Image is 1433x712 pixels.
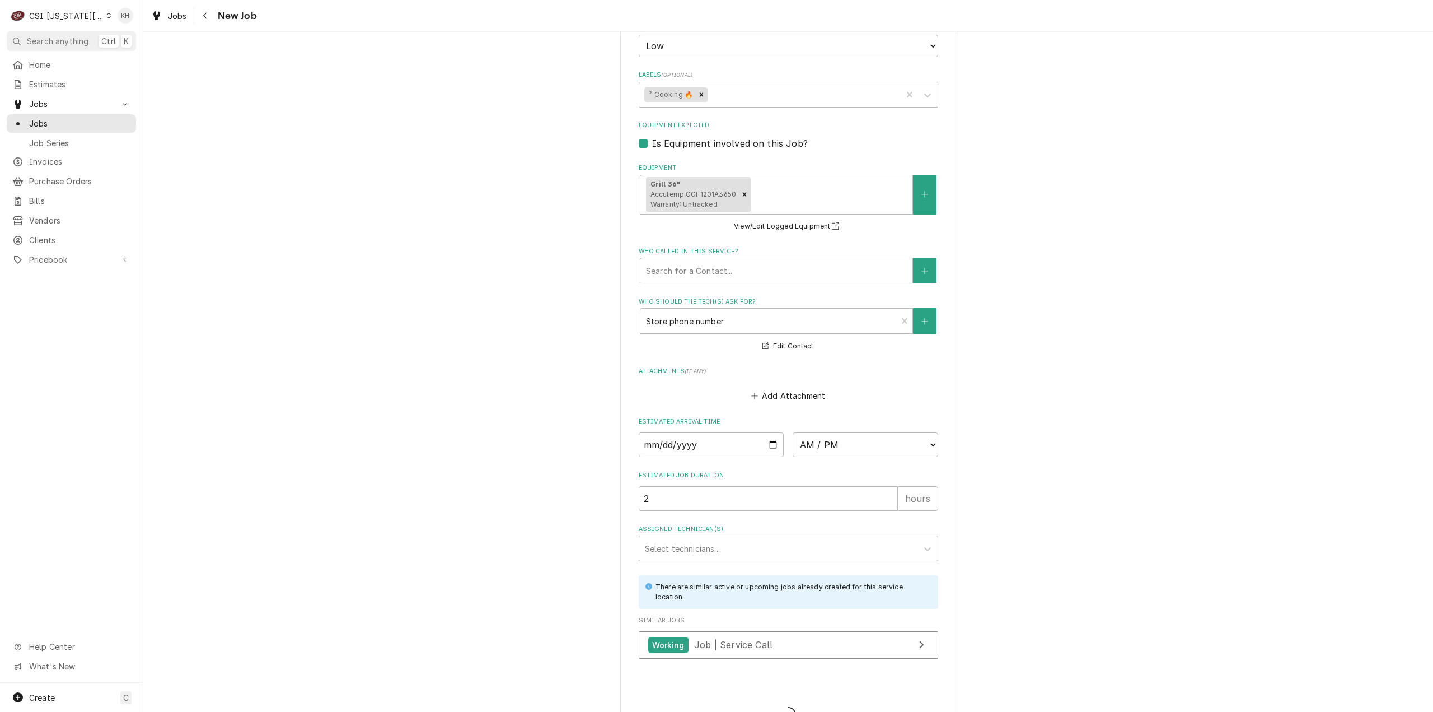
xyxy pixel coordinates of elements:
[29,234,130,246] span: Clients
[101,35,116,47] span: Ctrl
[29,175,130,187] span: Purchase Orders
[732,220,844,234] button: View/Edit Logged Equipment
[29,78,130,90] span: Estimates
[639,247,938,256] label: Who called in this service?
[655,582,927,603] div: There are similar active or upcoming jobs already created for this service location.
[118,8,133,24] div: KH
[147,7,191,25] a: Jobs
[29,137,130,149] span: Job Series
[685,368,706,374] span: ( if any )
[639,525,938,534] label: Assigned Technician(s)
[7,75,136,94] a: Estimates
[29,195,130,207] span: Bills
[639,471,938,511] div: Estimated Job Duration
[639,71,938,107] div: Labels
[639,616,938,625] span: Similar Jobs
[123,692,129,704] span: C
[639,121,938,130] label: Equipment Expected
[639,164,938,233] div: Equipment
[29,215,130,226] span: Vendors
[639,367,938,404] div: Attachments
[7,134,136,152] a: Job Series
[29,98,114,110] span: Jobs
[749,388,827,403] button: Add Attachment
[639,367,938,376] label: Attachments
[196,7,214,25] button: Navigate back
[639,121,938,150] div: Equipment Expected
[29,156,130,167] span: Invoices
[921,318,928,325] svg: Create New Contact
[29,59,130,71] span: Home
[7,637,136,656] a: Go to Help Center
[913,258,936,283] button: Create New Contact
[639,616,938,664] div: Similar Jobs
[921,267,928,275] svg: Create New Contact
[29,118,130,129] span: Jobs
[793,432,938,457] select: Time Select
[652,137,808,150] label: Is Equipment involved on this Job?
[29,641,129,653] span: Help Center
[7,172,136,190] a: Purchase Orders
[913,308,936,334] button: Create New Contact
[639,417,938,457] div: Estimated Arrival Time
[29,10,103,22] div: CSI [US_STATE][GEOGRAPHIC_DATA]
[29,660,129,672] span: What's New
[639,297,938,306] label: Who should the tech(s) ask for?
[694,639,772,650] span: Job | Service Call
[7,192,136,210] a: Bills
[738,177,751,212] div: Remove [object Object]
[168,10,187,22] span: Jobs
[124,35,129,47] span: K
[639,525,938,561] div: Assigned Technician(s)
[650,180,680,188] strong: Grill 36"
[661,72,692,78] span: ( optional )
[27,35,88,47] span: Search anything
[639,432,784,457] input: Date
[761,339,815,353] button: Edit Contact
[7,657,136,676] a: Go to What's New
[7,231,136,249] a: Clients
[118,8,133,24] div: Kelsey Hetlage's Avatar
[639,20,938,57] div: Priority
[921,190,928,198] svg: Create New Equipment
[639,297,938,353] div: Who should the tech(s) ask for?
[650,190,736,208] span: Accutemp GGF1201A3650 Warranty: Untracked
[639,417,938,426] label: Estimated Arrival Time
[10,8,26,24] div: CSI Kansas City's Avatar
[10,8,26,24] div: C
[639,631,938,659] a: View Job
[648,637,689,653] div: Working
[639,247,938,283] div: Who called in this service?
[913,175,936,215] button: Create New Equipment
[7,114,136,133] a: Jobs
[639,471,938,480] label: Estimated Job Duration
[7,250,136,269] a: Go to Pricebook
[639,71,938,80] label: Labels
[644,87,695,102] div: ² Cooking 🔥
[214,8,257,24] span: New Job
[7,152,136,171] a: Invoices
[7,55,136,74] a: Home
[29,693,55,702] span: Create
[29,254,114,266] span: Pricebook
[695,87,708,102] div: Remove ² Cooking 🔥
[7,31,136,51] button: Search anythingCtrlK
[639,164,938,173] label: Equipment
[7,211,136,230] a: Vendors
[7,95,136,113] a: Go to Jobs
[898,486,938,511] div: hours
